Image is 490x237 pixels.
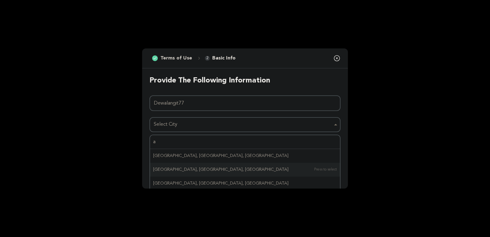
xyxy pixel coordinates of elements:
div: [GEOGRAPHIC_DATA], [GEOGRAPHIC_DATA], [GEOGRAPHIC_DATA] [150,149,340,163]
div: Select City [154,120,333,129]
p: Terms of Use [160,55,192,62]
h2: Provide the following information [149,76,341,86]
div: [GEOGRAPHIC_DATA], [GEOGRAPHIC_DATA], [GEOGRAPHIC_DATA] [150,177,340,190]
span: 2 [205,56,210,61]
div: [GEOGRAPHIC_DATA], [GEOGRAPHIC_DATA], [GEOGRAPHIC_DATA] [150,163,340,177]
input: Select City [150,135,340,149]
input: Project Name [149,95,341,111]
p: Basic Info [212,55,236,62]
